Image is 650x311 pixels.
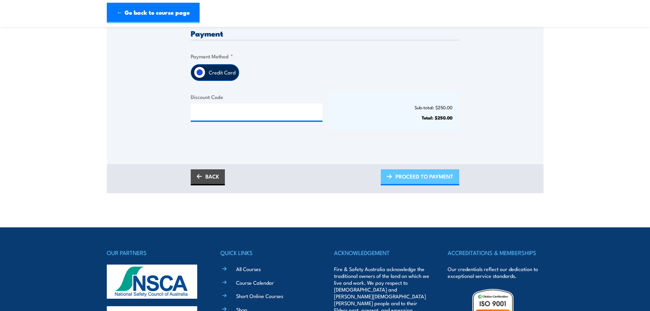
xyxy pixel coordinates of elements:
[205,65,239,81] label: Credit Card
[107,3,200,23] a: ← Go back to course page
[335,105,453,110] p: Sub-total: $250.00
[191,93,322,101] label: Discount Code
[191,169,225,185] a: BACK
[236,265,261,272] a: All Courses
[381,169,459,185] a: PROCEED TO PAYMENT
[448,248,543,257] h4: ACCREDITATIONS & MEMBERSHIPS
[236,292,283,299] a: Short Online Courses
[191,52,233,60] legend: Payment Method
[422,114,452,121] strong: Total: $250.00
[395,167,453,185] span: PROCEED TO PAYMENT
[107,265,197,299] img: nsca-logo-footer
[107,248,202,257] h4: OUR PARTNERS
[236,279,274,286] a: Course Calendar
[334,248,430,257] h4: ACKNOWLEDGEMENT
[448,266,543,279] p: Our credentials reflect our dedication to exceptional service standards.
[220,248,316,257] h4: QUICK LINKS
[191,29,459,37] h3: Payment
